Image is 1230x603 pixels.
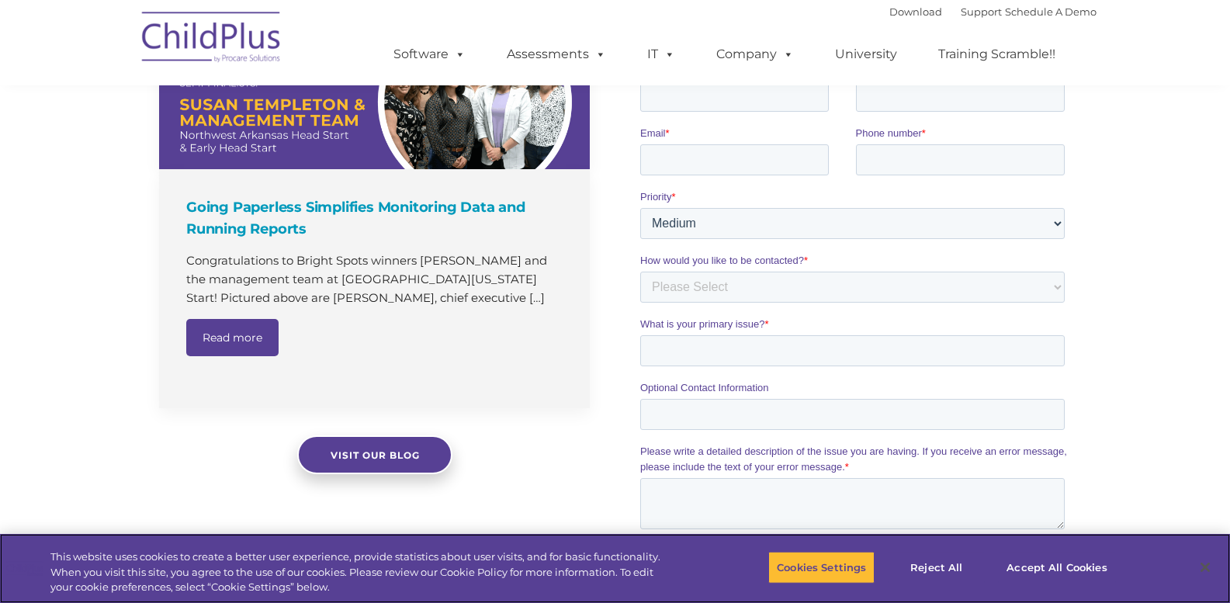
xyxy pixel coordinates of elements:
[1005,5,1097,18] a: Schedule A Demo
[632,39,691,70] a: IT
[50,549,677,595] div: This website uses cookies to create a better user experience, provide statistics about user visit...
[134,1,289,78] img: ChildPlus by Procare Solutions
[889,5,942,18] a: Download
[297,435,452,474] a: Visit our blog
[378,39,481,70] a: Software
[186,251,566,307] p: Congratulations to Bright Spots winners [PERSON_NAME] and the management team at [GEOGRAPHIC_DATA...
[889,5,1097,18] font: |
[998,551,1115,584] button: Accept All Cookies
[888,551,985,584] button: Reject All
[701,39,809,70] a: Company
[923,39,1071,70] a: Training Scramble!!
[186,196,566,240] h4: Going Paperless Simplifies Monitoring Data and Running Reports
[1188,550,1222,584] button: Close
[491,39,622,70] a: Assessments
[961,5,1002,18] a: Support
[768,551,875,584] button: Cookies Settings
[819,39,913,70] a: University
[330,449,419,461] span: Visit our blog
[186,319,279,356] a: Read more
